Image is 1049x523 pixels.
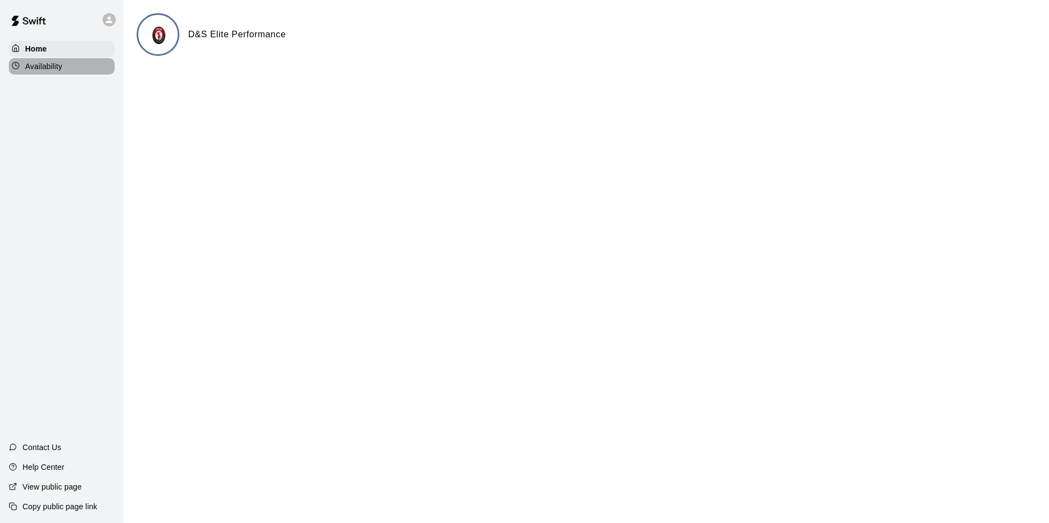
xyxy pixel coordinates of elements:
[25,43,47,54] p: Home
[25,61,63,72] p: Availability
[22,481,82,492] p: View public page
[22,442,61,453] p: Contact Us
[22,501,97,512] p: Copy public page link
[9,58,115,75] a: Availability
[22,462,64,473] p: Help Center
[138,15,179,56] img: D&S Elite Performance logo
[9,41,115,57] a: Home
[188,27,286,42] h6: D&S Elite Performance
